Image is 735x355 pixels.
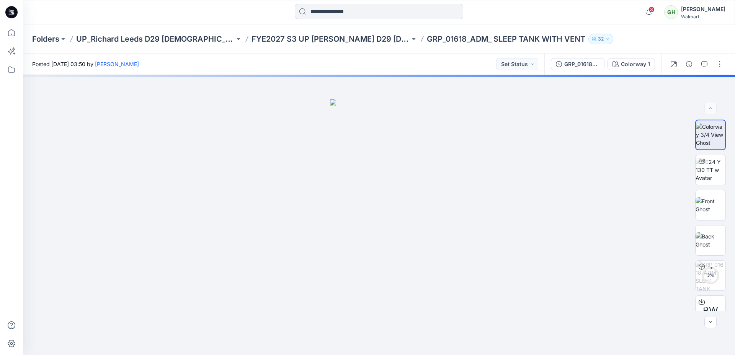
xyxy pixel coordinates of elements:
p: GRP_01618_ADM_ SLEEP TANK WITH VENT [427,34,585,44]
div: 3 % [701,272,720,279]
button: 32 [588,34,613,44]
button: Details [683,58,695,70]
div: GRP_01618_ADM_ SLEEP TANK WITH VENT [564,60,599,68]
a: Folders [32,34,59,44]
div: Colorway 1 [621,60,650,68]
span: Posted [DATE] 03:50 by [32,60,139,68]
img: Colorway 3/4 View Ghost [696,123,725,147]
div: [PERSON_NAME] [681,5,725,14]
div: Walmart [681,14,725,19]
img: Back Ghost [696,232,725,248]
img: GRP_01618_ADM_ SLEEP TANK WITH VENT Colorway 1 [696,261,725,290]
a: UP_Richard Leeds D29 [DEMOGRAPHIC_DATA] License Sleep [76,34,235,44]
button: GRP_01618_ADM_ SLEEP TANK WITH VENT [551,58,604,70]
span: BW [703,304,718,318]
a: FYE2027 S3 UP [PERSON_NAME] D29 [DEMOGRAPHIC_DATA] Sleepwear-license [252,34,410,44]
a: [PERSON_NAME] [95,61,139,67]
div: GH [664,5,678,19]
p: 32 [598,35,604,43]
span: 3 [648,6,655,13]
button: Colorway 1 [608,58,655,70]
img: 2024 Y 130 TT w Avatar [696,158,725,182]
img: Front Ghost [696,197,725,213]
